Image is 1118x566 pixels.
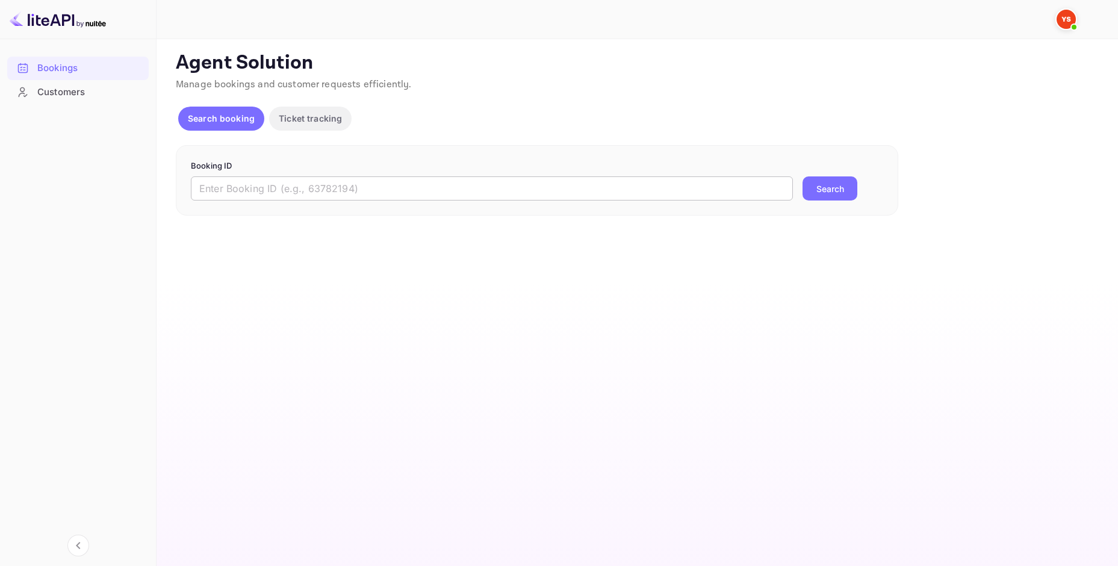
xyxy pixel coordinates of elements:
a: Bookings [7,57,149,79]
span: Manage bookings and customer requests efficiently. [176,78,412,91]
p: Agent Solution [176,51,1096,75]
p: Ticket tracking [279,112,342,125]
a: Customers [7,81,149,103]
p: Booking ID [191,160,883,172]
p: Search booking [188,112,255,125]
div: Bookings [7,57,149,80]
input: Enter Booking ID (e.g., 63782194) [191,176,793,201]
div: Customers [37,86,143,99]
img: Yandex Support [1057,10,1076,29]
button: Collapse navigation [67,535,89,556]
button: Search [803,176,857,201]
div: Bookings [37,61,143,75]
div: Customers [7,81,149,104]
img: LiteAPI logo [10,10,106,29]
